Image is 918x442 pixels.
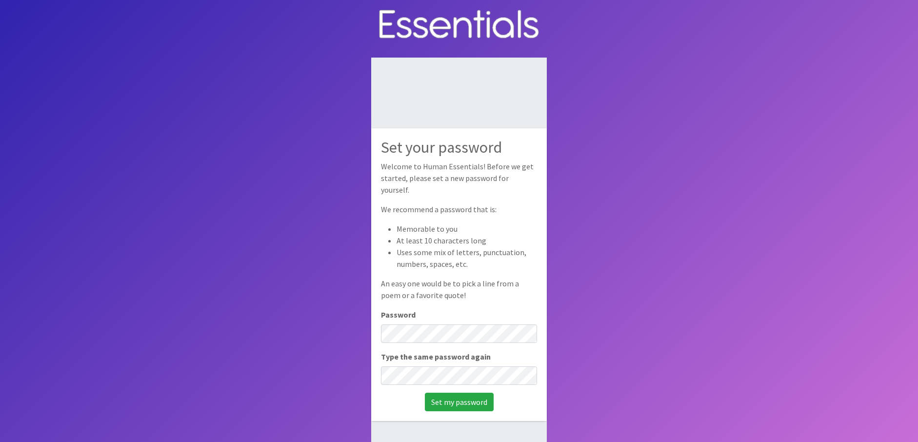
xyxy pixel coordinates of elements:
li: At least 10 characters long [397,235,537,246]
li: Uses some mix of letters, punctuation, numbers, spaces, etc. [397,246,537,270]
p: An easy one would be to pick a line from a poem or a favorite quote! [381,278,537,301]
h2: Set your password [381,138,537,157]
input: Set my password [425,393,494,411]
label: Password [381,309,416,321]
p: Welcome to Human Essentials! Before we get started, please set a new password for yourself. [381,161,537,196]
label: Type the same password again [381,351,491,362]
li: Memorable to you [397,223,537,235]
p: We recommend a password that is: [381,203,537,215]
